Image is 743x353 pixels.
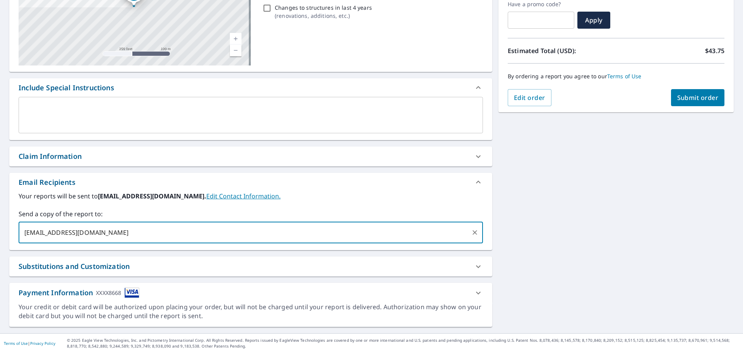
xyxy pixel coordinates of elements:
[19,191,483,201] label: Your reports will be sent to
[9,78,492,97] div: Include Special Instructions
[9,257,492,276] div: Substitutions and Customization
[96,288,121,298] div: XXXX8668
[30,341,55,346] a: Privacy Policy
[508,73,724,80] p: By ordering a report you agree to our
[19,303,483,320] div: Your credit or debit card will be authorized upon placing your order, but will not be charged unt...
[275,12,372,20] p: ( renovations, additions, etc. )
[577,12,610,29] button: Apply
[508,89,551,106] button: Edit order
[4,341,28,346] a: Terms of Use
[508,46,616,55] p: Estimated Total (USD):
[469,227,480,238] button: Clear
[125,288,139,298] img: cardImage
[230,45,241,56] a: Current Level 17, Zoom Out
[671,89,725,106] button: Submit order
[9,283,492,303] div: Payment InformationXXXX8668cardImage
[19,83,114,93] div: Include Special Instructions
[230,33,241,45] a: Current Level 17, Zoom In
[19,261,130,272] div: Substitutions and Customization
[9,146,492,166] div: Claim Information
[19,151,82,162] div: Claim Information
[67,338,739,349] p: © 2025 Eagle View Technologies, Inc. and Pictometry International Corp. All Rights Reserved. Repo...
[508,1,574,8] label: Have a promo code?
[514,93,545,102] span: Edit order
[607,72,642,80] a: Terms of Use
[4,341,55,346] p: |
[275,3,372,12] p: Changes to structures in last 4 years
[584,16,604,24] span: Apply
[19,177,75,188] div: Email Recipients
[705,46,724,55] p: $43.75
[677,93,719,102] span: Submit order
[206,192,281,200] a: EditContactInfo
[98,192,206,200] b: [EMAIL_ADDRESS][DOMAIN_NAME].
[9,173,492,191] div: Email Recipients
[19,209,483,219] label: Send a copy of the report to:
[19,288,139,298] div: Payment Information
